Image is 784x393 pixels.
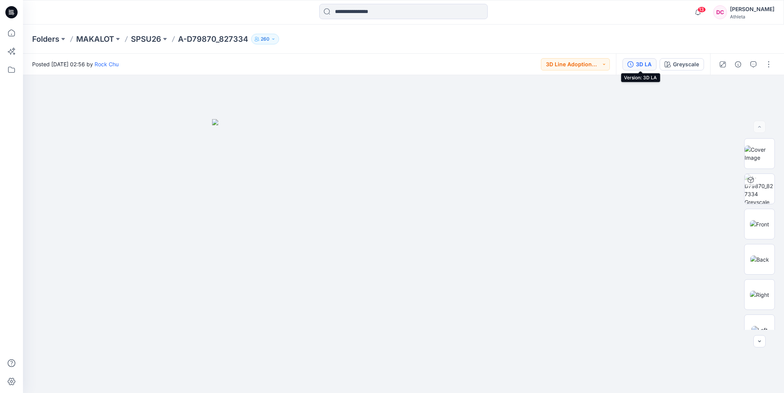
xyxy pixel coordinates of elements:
a: MAKALOT [76,34,114,44]
div: Greyscale [673,60,699,69]
button: 260 [251,34,279,44]
span: 13 [697,7,706,13]
div: 3D LA [636,60,652,69]
div: [PERSON_NAME] [730,5,774,14]
img: eyJhbGciOiJIUzI1NiIsImtpZCI6IjAiLCJzbHQiOiJzZXMiLCJ0eXAiOiJKV1QifQ.eyJkYXRhIjp7InR5cGUiOiJzdG9yYW... [212,119,595,393]
button: Greyscale [660,58,704,70]
div: Athleta [730,14,774,20]
img: Cover Image [745,146,774,162]
span: Posted [DATE] 02:56 by [32,60,119,68]
a: Rock Chu [95,61,119,67]
img: A-D79870_827334 Greyscale [745,174,774,204]
img: Back [750,255,769,264]
a: SPSU26 [131,34,161,44]
button: Details [732,58,744,70]
div: DC [713,5,727,19]
p: A-D79870_827334 [178,34,248,44]
a: Folders [32,34,59,44]
p: 260 [261,35,269,43]
img: Front [750,220,769,228]
img: Left [751,326,768,334]
img: Right [750,291,769,299]
button: 3D LA [622,58,657,70]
